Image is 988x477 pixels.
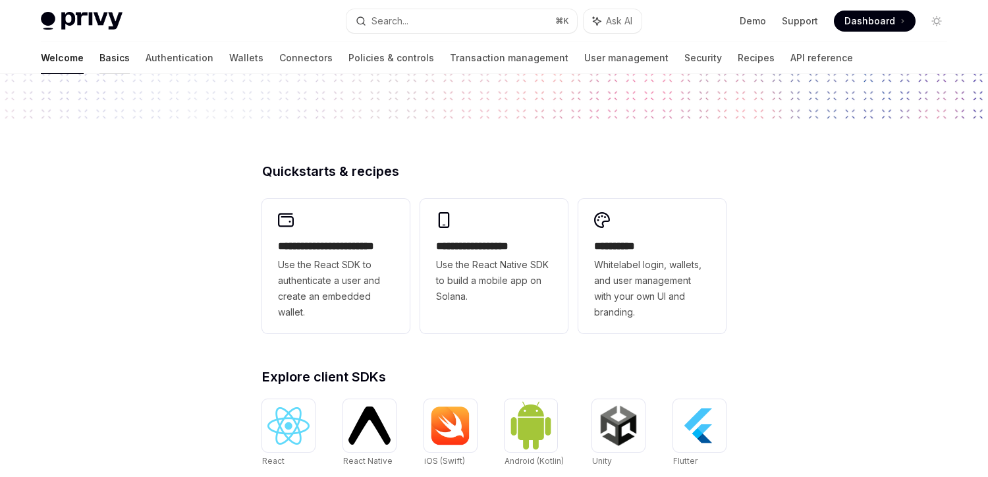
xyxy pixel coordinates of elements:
a: Policies & controls [348,42,434,74]
a: Support [782,14,818,28]
a: UnityUnity [592,399,645,468]
img: iOS (Swift) [429,406,472,445]
a: React NativeReact Native [343,399,396,468]
button: Toggle dark mode [926,11,947,32]
a: **** *****Whitelabel login, wallets, and user management with your own UI and branding. [578,199,726,333]
span: Unity [592,456,612,466]
a: Authentication [146,42,213,74]
a: Wallets [229,42,263,74]
a: Basics [99,42,130,74]
img: React Native [348,407,391,444]
img: Unity [597,405,640,447]
span: Whitelabel login, wallets, and user management with your own UI and branding. [594,257,710,320]
span: Flutter [673,456,698,466]
span: Use the React SDK to authenticate a user and create an embedded wallet. [278,257,394,320]
a: Demo [740,14,766,28]
a: iOS (Swift)iOS (Swift) [424,399,477,468]
span: Android (Kotlin) [505,456,564,466]
a: Android (Kotlin)Android (Kotlin) [505,399,564,468]
a: **** **** **** ***Use the React Native SDK to build a mobile app on Solana. [420,199,568,333]
a: Connectors [279,42,333,74]
span: ⌘ K [555,16,569,26]
a: FlutterFlutter [673,399,726,468]
img: Flutter [678,405,721,447]
a: API reference [790,42,853,74]
a: Transaction management [450,42,568,74]
button: Ask AI [584,9,642,33]
span: iOS (Swift) [424,456,465,466]
span: Ask AI [606,14,632,28]
a: Dashboard [834,11,916,32]
img: Android (Kotlin) [510,401,552,450]
a: Welcome [41,42,84,74]
img: light logo [41,12,123,30]
span: Explore client SDKs [262,370,386,383]
span: React Native [343,456,393,466]
a: Recipes [738,42,775,74]
span: Dashboard [844,14,895,28]
img: React [267,407,310,445]
div: Search... [371,13,408,29]
button: Search...⌘K [346,9,577,33]
a: User management [584,42,669,74]
a: ReactReact [262,399,315,468]
span: React [262,456,285,466]
span: Use the React Native SDK to build a mobile app on Solana. [436,257,552,304]
a: Security [684,42,722,74]
span: Quickstarts & recipes [262,165,399,178]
